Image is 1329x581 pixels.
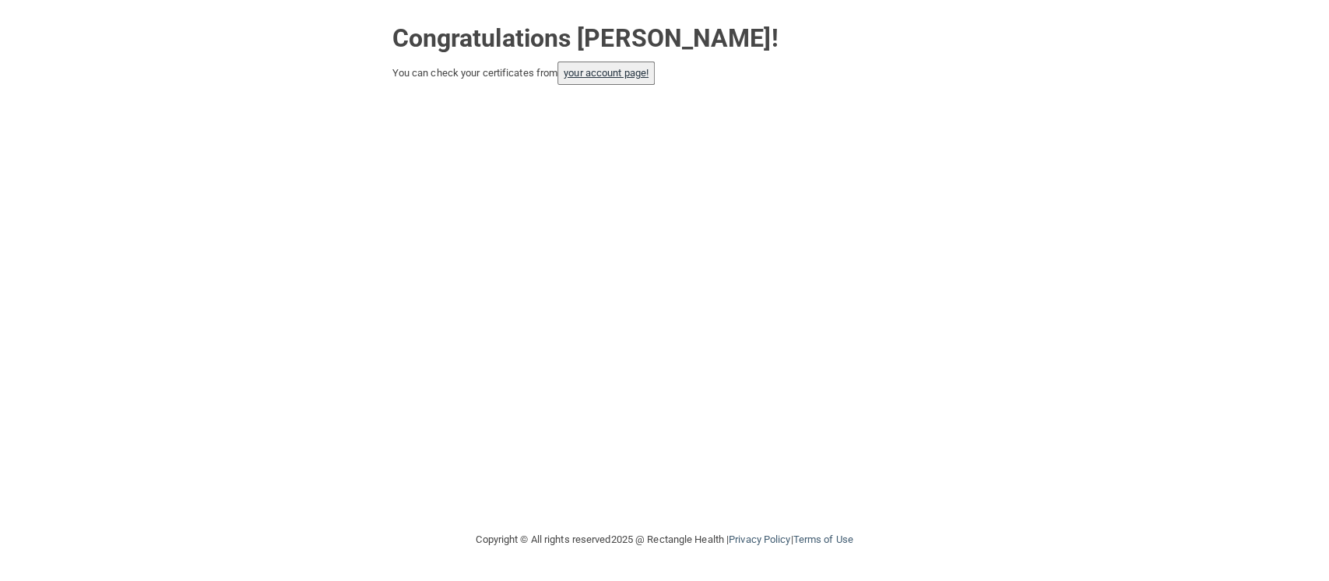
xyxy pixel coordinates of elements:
div: Copyright © All rights reserved 2025 @ Rectangle Health | | [381,515,949,565]
strong: Congratulations [PERSON_NAME]! [392,23,779,53]
div: You can check your certificates from [392,62,937,85]
a: Privacy Policy [729,533,790,545]
button: your account page! [557,62,655,85]
a: your account page! [564,67,649,79]
a: Terms of Use [793,533,853,545]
